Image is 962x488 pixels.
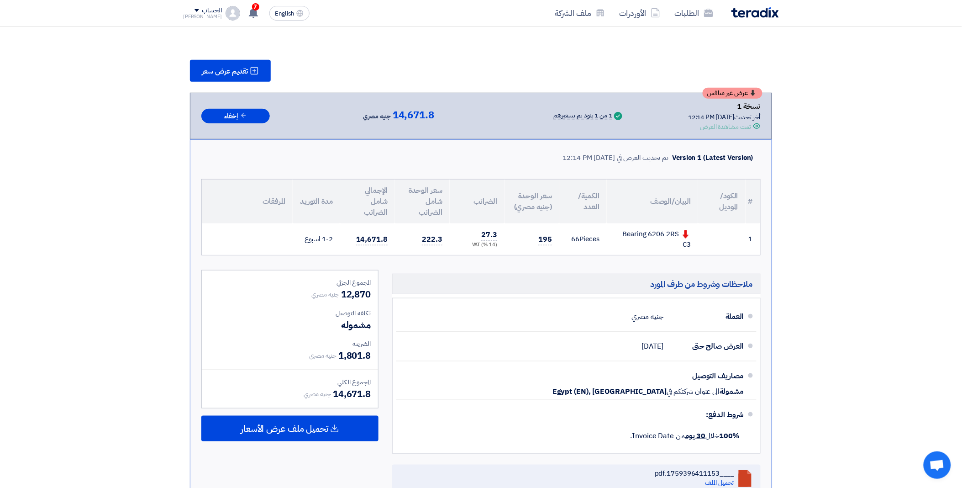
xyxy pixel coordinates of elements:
[671,306,744,328] div: العملة
[411,404,744,426] div: شروط الدفع:
[685,430,705,441] u: 30 يوم
[612,2,668,24] a: الأوردرات
[631,430,740,441] span: خلال من Invoice Date.
[269,6,310,21] button: English
[671,365,744,387] div: مصاريف التوصيل
[668,2,720,24] a: الطلبات
[241,424,328,433] span: تحميل ملف عرض الأسعار
[642,342,663,351] span: [DATE]
[293,180,340,223] th: مدة التوريد
[746,223,760,255] td: 1
[275,11,294,17] span: English
[671,335,744,357] div: العرض صالح حتى
[552,387,667,396] span: Egypt (EN), [GEOGRAPHIC_DATA]
[201,109,270,124] button: إخفاء
[553,112,612,120] div: 1 من 1 بنود تم تسعيرهم
[731,7,779,18] img: Teradix logo
[183,14,222,19] div: [PERSON_NAME]
[705,478,734,488] a: تحميل الملف
[632,308,663,325] div: جنيه مصري
[746,180,760,223] th: #
[720,387,744,396] span: مشمولة
[698,180,746,223] th: الكود/الموديل
[190,60,271,82] button: تقديم عرض سعر
[392,274,761,294] h5: ملاحظات وشروط من طرف المورد
[688,101,761,112] div: نسخة 1
[719,430,740,441] strong: 100%
[450,180,505,223] th: الضرائب
[422,234,442,245] span: 222.3
[226,6,240,21] img: profile_test.png
[209,278,371,287] div: المجموع الجزئي
[707,90,748,96] span: عرض غير منافس
[655,469,734,477] div: ____1759396411153.pdf
[202,7,221,15] div: الحساب
[293,223,340,255] td: 1-2 اسبوع
[341,287,371,301] span: 12,870
[209,308,371,318] div: تكلفه التوصيل
[457,241,497,249] div: (14 %) VAT
[673,153,753,163] div: Version 1 (Latest Version)
[304,389,331,399] span: جنيه مصري
[538,234,552,245] span: 195
[559,180,607,223] th: الكمية/العدد
[559,223,607,255] td: Pieces
[340,180,395,223] th: الإجمالي شامل الضرائب
[607,180,698,223] th: البيان/الوصف
[572,234,580,244] span: 66
[338,349,371,362] span: 1,801.8
[202,68,248,75] span: تقديم عرض سعر
[209,377,371,387] div: المجموع الكلي
[312,290,339,299] span: جنيه مصري
[393,110,434,121] span: 14,671.8
[614,229,691,249] div: Bearing 6206 2RS C3
[481,229,497,241] span: 27.3
[395,180,450,223] th: سعر الوحدة شامل الضرائب
[667,387,720,396] span: الى عنوان شركتكم في
[505,180,559,223] th: سعر الوحدة (جنيه مصري)
[333,387,371,401] span: 14,671.8
[563,153,669,163] div: تم تحديث العرض في [DATE] 12:14 PM
[356,234,388,245] span: 14,671.8
[309,351,336,361] span: جنيه مصري
[700,122,752,132] div: تمت مشاهدة العرض
[252,3,259,11] span: 7
[547,2,612,24] a: ملف الشركة
[341,318,371,332] span: مشموله
[363,111,391,122] span: جنيه مصري
[688,112,761,122] div: أخر تحديث [DATE] 12:14 PM
[209,339,371,349] div: الضريبة
[202,180,293,223] th: المرفقات
[924,451,951,479] div: Open chat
